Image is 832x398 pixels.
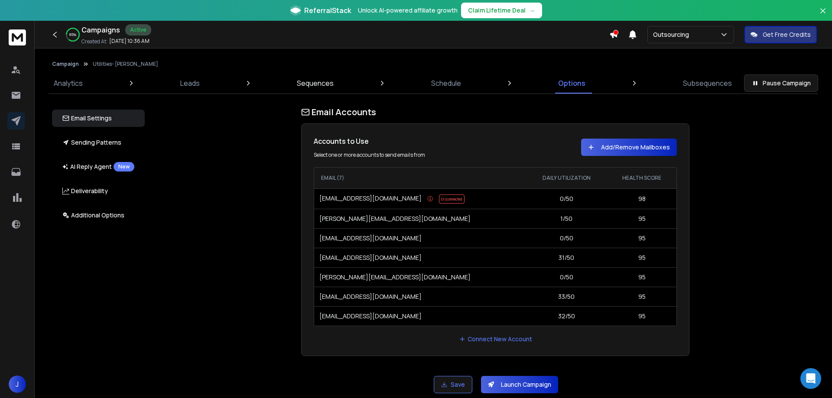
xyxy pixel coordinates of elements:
[9,375,26,393] button: J
[49,73,88,94] a: Analytics
[653,30,692,39] p: Outsourcing
[678,73,737,94] a: Subsequences
[69,32,76,37] p: 85 %
[553,73,591,94] a: Options
[81,38,107,45] p: Created At:
[301,106,689,118] h1: Email Accounts
[558,78,585,88] p: Options
[683,78,732,88] p: Subsequences
[62,114,112,123] p: Email Settings
[529,6,535,15] span: →
[292,73,339,94] a: Sequences
[297,78,334,88] p: Sequences
[744,26,817,43] button: Get Free Credits
[426,73,466,94] a: Schedule
[125,24,151,36] div: Active
[304,5,351,16] span: ReferralStack
[461,3,542,18] button: Claim Lifetime Deal→
[180,78,200,88] p: Leads
[54,78,83,88] p: Analytics
[817,5,829,26] button: Close banner
[358,6,458,15] p: Unlock AI-powered affiliate growth
[52,61,79,68] button: Campaign
[763,30,811,39] p: Get Free Credits
[431,78,461,88] p: Schedule
[109,38,149,45] p: [DATE] 10:36 AM
[81,25,120,35] h1: Campaigns
[800,368,821,389] div: Open Intercom Messenger
[175,73,205,94] a: Leads
[52,110,145,127] button: Email Settings
[93,61,158,68] p: Utilities- [PERSON_NAME]
[744,74,818,92] button: Pause Campaign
